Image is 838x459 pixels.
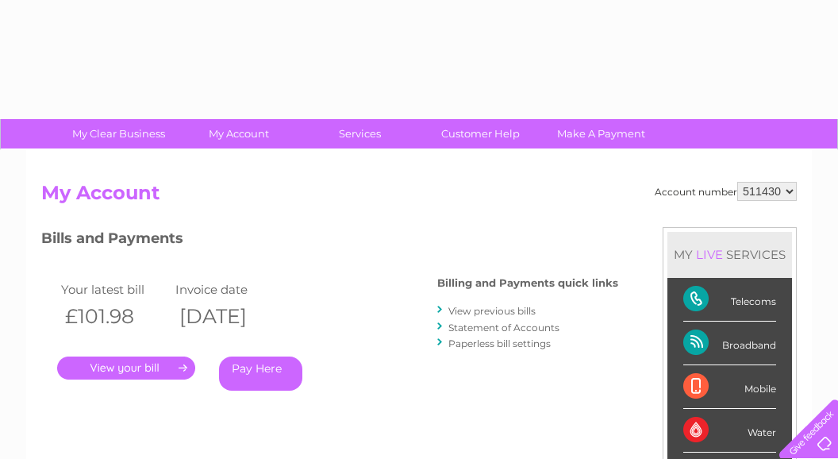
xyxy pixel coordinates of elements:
div: Account number [655,182,797,201]
a: Make A Payment [536,119,667,148]
td: Invoice date [171,279,286,300]
a: Statement of Accounts [448,322,559,334]
th: [DATE] [171,300,286,333]
a: . [57,357,195,380]
td: Your latest bill [57,279,171,300]
a: View previous bills [448,305,536,317]
div: Broadband [683,322,776,365]
h3: Bills and Payments [41,227,618,255]
div: Mobile [683,365,776,409]
h4: Billing and Payments quick links [437,277,618,289]
a: Services [294,119,425,148]
a: My Account [174,119,305,148]
a: Customer Help [415,119,546,148]
a: Pay Here [219,357,302,391]
a: Paperless bill settings [448,337,551,349]
th: £101.98 [57,300,171,333]
h2: My Account [41,182,797,212]
div: Telecoms [683,278,776,322]
a: My Clear Business [53,119,184,148]
div: MY SERVICES [667,232,792,277]
div: LIVE [693,247,726,262]
div: Water [683,409,776,453]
